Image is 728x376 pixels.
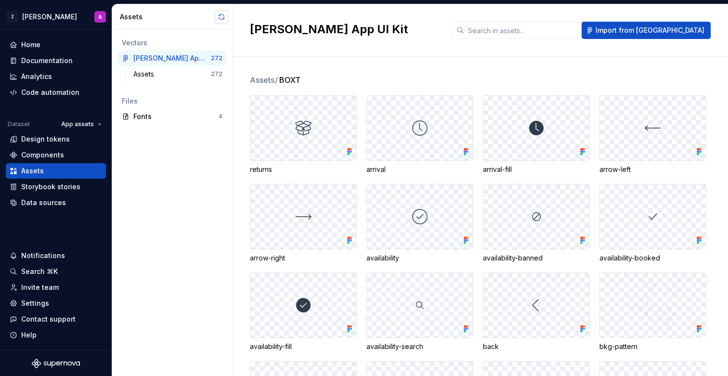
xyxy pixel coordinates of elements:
a: Assets [6,163,106,179]
div: Assets [120,12,215,22]
a: Fonts4 [118,109,226,124]
div: Z [7,11,18,23]
button: Help [6,327,106,343]
span: App assets [61,120,94,128]
span: Assets [250,74,278,86]
div: 272 [211,70,222,78]
div: Settings [21,298,49,308]
div: Documentation [21,56,73,65]
div: Notifications [21,251,65,260]
div: Data sources [21,198,66,207]
div: Dataset [8,120,30,128]
div: bkg-pattern [599,342,706,351]
button: Notifications [6,248,106,263]
div: 4 [219,113,222,120]
a: [PERSON_NAME] App UI Kit272 [118,51,226,66]
a: Storybook stories [6,179,106,194]
a: Analytics [6,69,106,84]
span: Import from [GEOGRAPHIC_DATA] [596,26,704,35]
div: Analytics [21,72,52,81]
div: Code automation [21,88,79,97]
a: Code automation [6,85,106,100]
div: Fonts [133,112,219,121]
div: Contact support [21,314,76,324]
a: Components [6,147,106,163]
a: Documentation [6,53,106,68]
div: Invite team [21,283,59,292]
a: Design tokens [6,131,106,147]
div: availability-banned [483,253,590,263]
div: arrival [366,165,473,174]
a: Invite team [6,280,106,295]
div: Assets [21,166,44,176]
input: Search in assets... [464,22,578,39]
span: / [275,75,278,85]
svg: Supernova Logo [32,359,80,368]
div: returns [250,165,357,174]
a: Settings [6,296,106,311]
div: Storybook stories [21,182,80,192]
a: Assets272 [130,66,226,82]
div: [PERSON_NAME] App UI Kit [133,53,205,63]
div: availability-fill [250,342,357,351]
button: Search ⌘K [6,264,106,279]
span: BOXT [279,74,300,86]
div: availability-booked [599,253,706,263]
div: Home [21,40,40,50]
a: Data sources [6,195,106,210]
a: Home [6,37,106,52]
div: arrow-right [250,253,357,263]
div: [PERSON_NAME] [22,12,77,22]
div: back [483,342,590,351]
div: Search ⌘K [21,267,58,276]
div: arrival-fill [483,165,590,174]
div: availability [366,253,473,263]
div: Vectors [122,38,222,48]
div: Components [21,150,64,160]
div: Files [122,96,222,106]
div: arrow-left [599,165,706,174]
button: App assets [57,117,106,131]
button: Z[PERSON_NAME]A [2,6,110,27]
div: Assets [133,69,158,79]
h2: [PERSON_NAME] App UI Kit [250,22,441,37]
div: 272 [211,54,222,62]
div: availability-search [366,342,473,351]
div: Design tokens [21,134,70,144]
button: Contact support [6,311,106,327]
div: A [98,13,102,21]
div: Help [21,330,37,340]
button: Import from [GEOGRAPHIC_DATA] [582,22,711,39]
